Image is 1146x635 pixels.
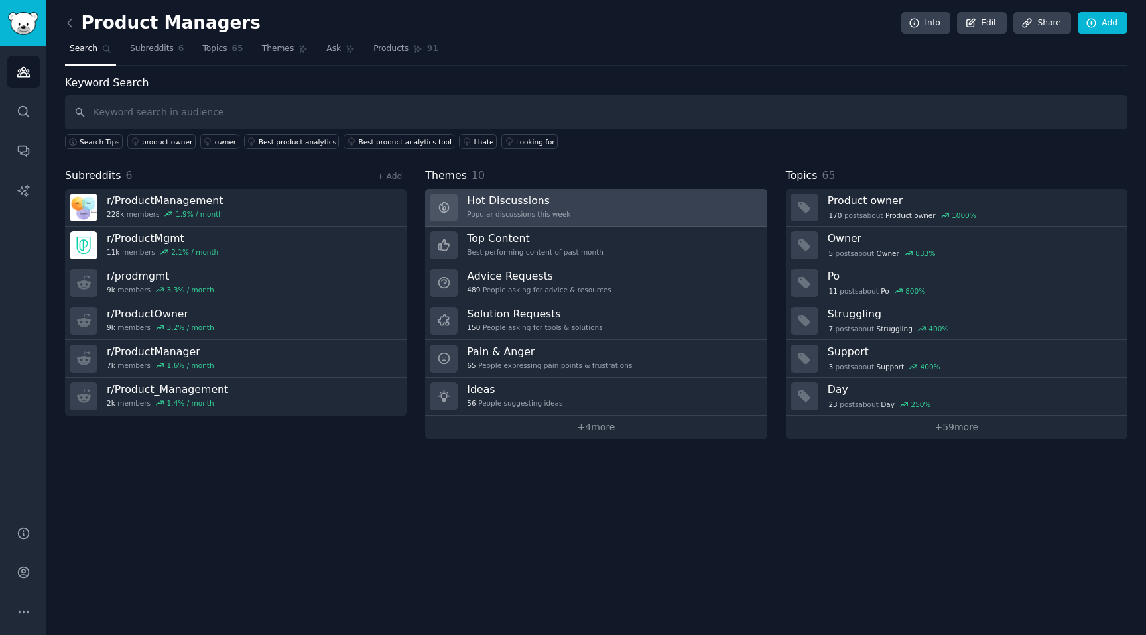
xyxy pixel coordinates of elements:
[127,134,196,149] a: product owner
[901,12,950,34] a: Info
[467,361,476,370] span: 65
[126,169,133,182] span: 6
[70,231,97,259] img: ProductMgmt
[65,13,261,34] h2: Product Managers
[65,302,407,340] a: r/ProductOwner9kmembers3.2% / month
[786,227,1127,264] a: Owner5postsaboutOwner833%
[467,285,611,294] div: People asking for advice & resources
[167,323,214,332] div: 3.2 % / month
[425,378,767,416] a: Ideas56People suggesting ideas
[107,345,214,359] h3: r/ ProductManager
[877,362,905,371] span: Support
[516,137,555,146] div: Looking for
[928,324,948,333] div: 400 %
[65,38,116,66] a: Search
[107,269,214,283] h3: r/ prodmgmt
[8,12,38,35] img: GummySearch logo
[425,189,767,227] a: Hot DiscussionsPopular discussions this week
[65,378,407,416] a: r/Product_Management2kmembers1.4% / month
[828,323,950,335] div: post s about
[877,324,913,333] span: Struggling
[107,209,124,219] span: 228k
[786,340,1127,378] a: Support3postsaboutSupport400%
[425,168,467,184] span: Themes
[467,398,476,408] span: 56
[257,38,313,66] a: Themes
[467,345,632,359] h3: Pain & Anger
[322,38,359,66] a: Ask
[167,285,214,294] div: 3.3 % / month
[828,209,978,221] div: post s about
[952,211,976,220] div: 1000 %
[467,269,611,283] h3: Advice Requests
[65,189,407,227] a: r/ProductManagement228kmembers1.9% / month
[501,134,558,149] a: Looking for
[822,169,835,182] span: 65
[262,43,294,55] span: Themes
[828,362,833,371] span: 3
[467,323,602,332] div: People asking for tools & solutions
[107,398,228,408] div: members
[377,172,402,181] a: + Add
[828,398,932,410] div: post s about
[459,134,497,149] a: I hate
[107,323,115,332] span: 9k
[107,231,218,245] h3: r/ ProductMgmt
[178,43,184,55] span: 6
[467,247,604,257] div: Best-performing content of past month
[171,247,218,257] div: 2.1 % / month
[70,194,97,221] img: ProductManagement
[358,137,451,146] div: Best product analytics tool
[65,76,149,89] label: Keyword Search
[107,209,223,219] div: members
[369,38,443,66] a: Products91
[1078,12,1127,34] a: Add
[467,361,632,370] div: People expressing pain points & frustrations
[905,286,925,296] div: 800 %
[921,362,940,371] div: 400 %
[1013,12,1070,34] a: Share
[80,137,120,146] span: Search Tips
[467,307,602,321] h3: Solution Requests
[425,227,767,264] a: Top ContentBest-performing content of past month
[167,398,214,408] div: 1.4 % / month
[198,38,247,66] a: Topics65
[232,43,243,55] span: 65
[828,211,842,220] span: 170
[786,189,1127,227] a: Product owner170postsaboutProduct owner1000%
[107,361,214,370] div: members
[107,285,115,294] span: 9k
[425,264,767,302] a: Advice Requests489People asking for advice & resources
[467,323,480,332] span: 150
[828,345,1118,359] h3: Support
[425,416,767,439] a: +4more
[877,249,899,258] span: Owner
[344,134,454,149] a: Best product analytics tool
[881,400,895,409] span: Day
[786,416,1127,439] a: +59more
[885,211,936,220] span: Product owner
[467,194,570,207] h3: Hot Discussions
[107,361,115,370] span: 7k
[326,43,341,55] span: Ask
[244,134,340,149] a: Best product analytics
[828,307,1118,321] h3: Struggling
[786,302,1127,340] a: Struggling7postsaboutStruggling400%
[881,286,889,296] span: Po
[467,398,562,408] div: People suggesting ideas
[70,43,97,55] span: Search
[828,361,942,373] div: post s about
[786,264,1127,302] a: Po11postsaboutPo800%
[142,137,192,146] div: product owner
[828,285,926,297] div: post s about
[828,382,1118,396] h3: Day
[107,307,214,321] h3: r/ ProductOwner
[828,194,1118,207] h3: Product owner
[467,285,480,294] span: 489
[259,137,336,146] div: Best product analytics
[915,249,935,258] div: 833 %
[202,43,227,55] span: Topics
[130,43,174,55] span: Subreddits
[200,134,239,149] a: owner
[467,209,570,219] div: Popular discussions this week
